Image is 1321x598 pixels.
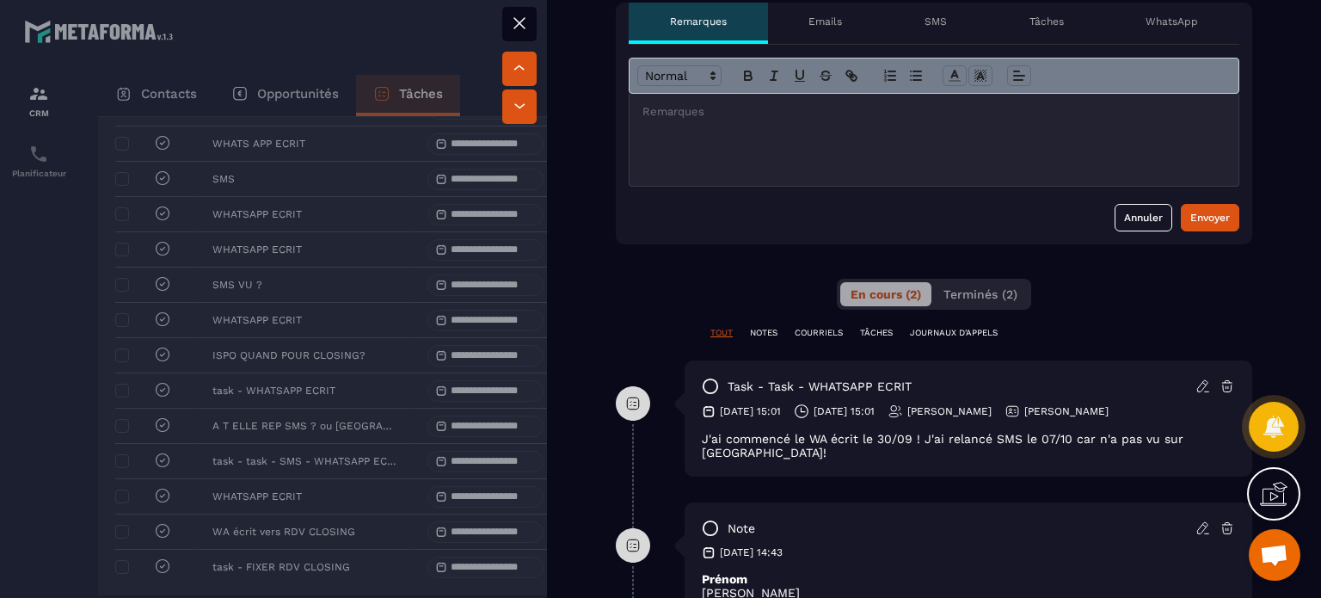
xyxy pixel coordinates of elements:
[860,327,893,339] p: TÂCHES
[702,432,1235,459] div: J'ai commencé le WA écrit le 30/09 ! J'ai relancé SMS le 07/10 car n'a pas vu sur [GEOGRAPHIC_DATA]!
[1024,404,1109,418] p: [PERSON_NAME]
[720,546,783,559] p: [DATE] 14:43
[933,282,1028,306] button: Terminés (2)
[1249,529,1300,581] div: Ouvrir le chat
[814,404,875,418] p: [DATE] 15:01
[943,287,1017,301] span: Terminés (2)
[1029,15,1064,28] p: Tâches
[1190,209,1230,226] div: Envoyer
[907,404,992,418] p: [PERSON_NAME]
[702,572,747,586] strong: Prénom
[728,521,755,537] p: note
[1181,204,1239,231] button: Envoyer
[1146,15,1198,28] p: WhatsApp
[670,15,727,28] p: Remarques
[710,327,733,339] p: TOUT
[925,15,947,28] p: SMS
[851,287,921,301] span: En cours (2)
[728,379,912,395] p: task - task - WHATSAPP ECRIT
[750,327,777,339] p: NOTES
[795,327,843,339] p: COURRIELS
[910,327,998,339] p: JOURNAUX D'APPELS
[840,282,931,306] button: En cours (2)
[1115,204,1172,231] button: Annuler
[808,15,842,28] p: Emails
[720,404,781,418] p: [DATE] 15:01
